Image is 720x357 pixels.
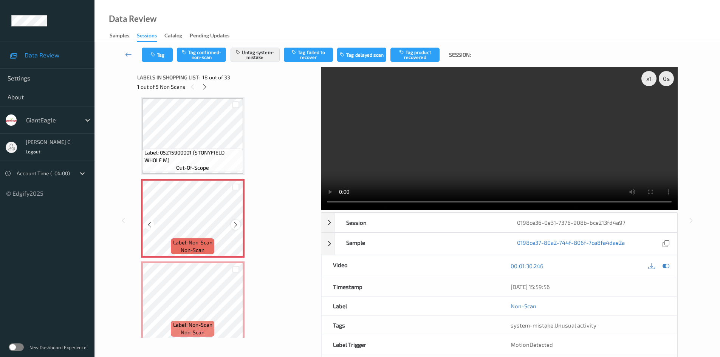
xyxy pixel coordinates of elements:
span: Labels in shopping list: [137,74,200,81]
div: Tags [322,316,499,335]
div: Data Review [109,15,156,23]
div: 0198ce36-0e31-7376-908b-bce213fd4a97 [506,213,677,232]
div: Label Trigger [322,335,499,354]
span: Label: Non-Scan [173,321,212,329]
div: MotionDetected [499,335,677,354]
div: Timestamp [322,277,499,296]
div: Video [322,255,499,277]
div: Label [322,297,499,315]
span: Label: 05215900001 (STONYFIELD WHOLE M) [144,149,241,164]
a: 0198ce37-80a2-744f-806f-7ca8fa4dae2a [517,239,625,249]
span: system-mistake [511,322,553,329]
button: Tag failed to recover [284,48,333,62]
button: Tag product recovered [390,48,440,62]
div: [DATE] 15:59:56 [511,283,666,291]
div: Sample0198ce37-80a2-744f-806f-7ca8fa4dae2a [321,233,677,255]
span: out-of-scope [176,164,209,172]
a: Non-Scan [511,302,536,310]
a: Samples [110,31,137,41]
div: Sample [335,233,506,255]
div: Samples [110,32,129,41]
span: 18 out of 33 [202,74,230,81]
span: Unusual activity [554,322,596,329]
span: non-scan [181,246,204,254]
a: Catalog [164,31,190,41]
span: non-scan [181,329,204,336]
div: Catalog [164,32,182,41]
button: Untag system-mistake [231,48,280,62]
span: , [511,322,596,329]
div: Session [335,213,506,232]
div: Pending Updates [190,32,229,41]
span: Label: Non-Scan [173,239,212,246]
div: Sessions [137,32,157,42]
button: Tag delayed scan [337,48,386,62]
div: x 1 [641,71,657,86]
a: 00:01:30.246 [511,262,543,270]
button: Tag [142,48,173,62]
span: Session: [449,51,471,59]
a: Pending Updates [190,31,237,41]
div: Session0198ce36-0e31-7376-908b-bce213fd4a97 [321,213,677,232]
div: 1 out of 5 Non Scans [137,82,316,91]
a: Sessions [137,31,164,42]
button: Tag confirmed-non-scan [177,48,226,62]
div: 0 s [659,71,674,86]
